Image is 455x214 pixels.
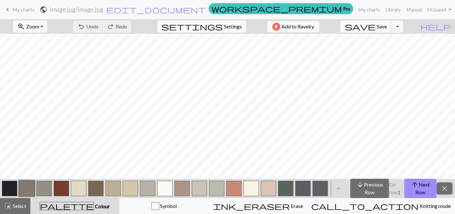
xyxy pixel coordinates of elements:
[425,3,454,16] a: HiJuani4
[161,22,223,31] span: settings
[161,23,223,30] i: Settings
[376,23,387,29] span: Save
[267,21,319,32] button: Add to Ravelry
[441,184,448,193] span: close
[356,3,383,16] a: My charts
[209,198,307,214] button: Erase
[411,180,419,189] span: arrow_upward
[404,3,425,16] a: Manual
[26,23,39,29] span: Zoom
[40,202,94,210] span: palette
[340,20,391,33] button: Save
[350,179,389,198] button: Previous Row
[94,203,110,209] span: Colour
[157,20,246,33] button: SettingsSettings
[106,5,206,14] span: edit_document
[50,6,103,13] h2: image.jpg / image.jpg
[420,22,451,31] span: help
[335,184,343,193] span: add
[281,23,314,31] span: Add to Ravelry
[13,20,47,33] button: Zoom
[356,180,364,189] span: arrow_downward
[17,22,25,31] span: zoom_in
[120,198,209,214] button: Symbol
[290,203,303,209] span: Erase
[159,203,177,209] span: Symbol
[224,23,242,30] span: Settings
[209,3,353,14] a: Pro
[12,203,26,209] span: Select
[307,198,455,214] button: Knitting mode
[213,202,290,210] span: ink_eraser
[397,189,400,195] strong: 1
[212,4,342,13] span: workspace_premium
[383,3,404,16] a: Library
[272,23,280,31] img: Ravelry
[4,202,12,210] span: highlight_alt
[30,198,120,214] button: Colour
[12,6,35,12] span: My charts
[419,203,451,209] span: Knitting mode
[4,4,35,15] a: My charts
[4,5,12,14] span: keyboard_arrow_left
[389,181,404,196] p: On row
[404,179,436,198] button: Next Row
[344,22,375,31] span: save
[40,5,47,14] span: public
[311,202,419,210] span: call_to_action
